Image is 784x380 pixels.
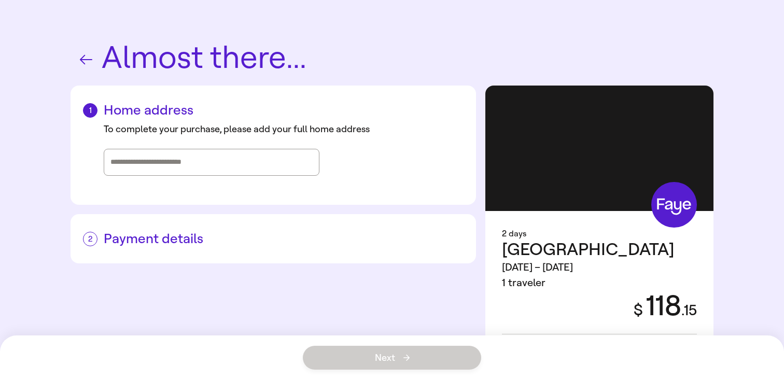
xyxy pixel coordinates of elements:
[110,154,313,170] input: Street address, city, state
[375,353,410,362] span: Next
[83,102,464,118] h2: Home address
[83,231,464,247] h2: Payment details
[502,275,675,291] div: 1 traveler
[502,228,697,240] div: 2 days
[71,41,713,75] h1: Almost there...
[502,239,675,260] span: [GEOGRAPHIC_DATA]
[303,346,481,370] button: Next
[502,260,675,275] div: [DATE] – [DATE]
[634,301,643,319] span: $
[104,122,464,136] div: To complete your purchase, please add your full home address
[621,291,697,321] div: 118
[681,302,697,319] span: . 15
